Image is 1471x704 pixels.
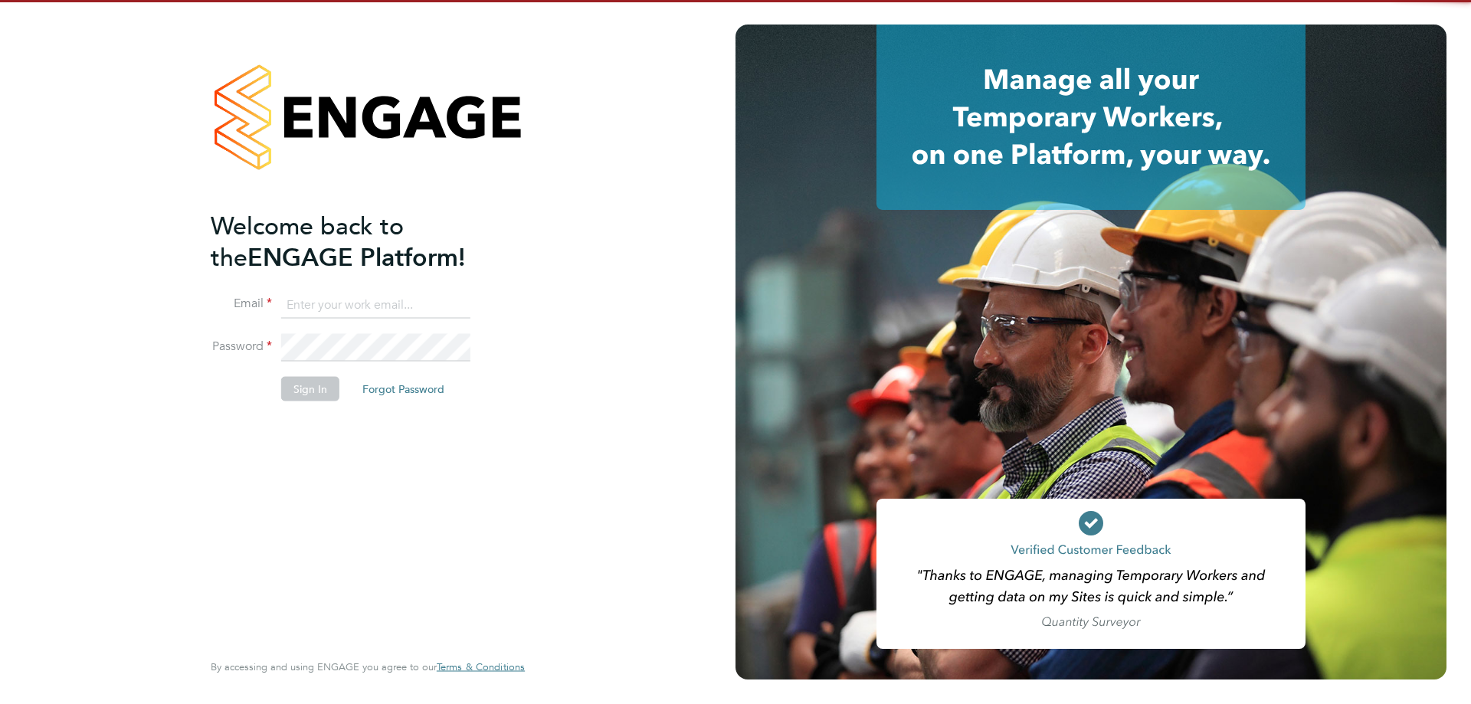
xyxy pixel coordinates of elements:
button: Sign In [281,377,339,401]
span: By accessing and using ENGAGE you agree to our [211,660,525,673]
a: Terms & Conditions [437,661,525,673]
h2: ENGAGE Platform! [211,210,509,273]
input: Enter your work email... [281,291,470,319]
button: Forgot Password [350,377,457,401]
label: Password [211,339,272,355]
label: Email [211,296,272,312]
span: Welcome back to the [211,211,404,272]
